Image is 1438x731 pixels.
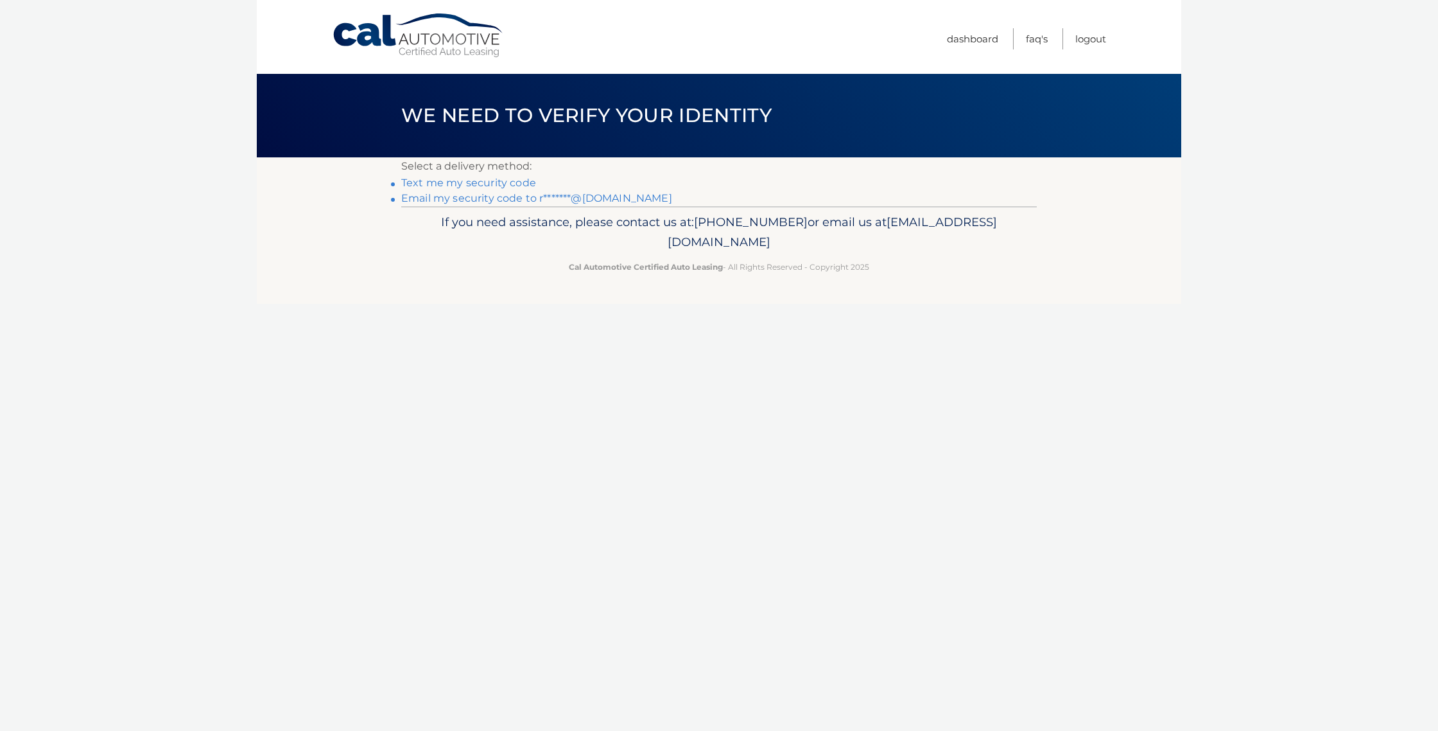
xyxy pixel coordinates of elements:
p: Select a delivery method: [401,157,1037,175]
a: Dashboard [947,28,998,49]
a: Logout [1075,28,1106,49]
a: Text me my security code [401,177,536,189]
span: [PHONE_NUMBER] [694,215,808,229]
a: Cal Automotive [332,13,505,58]
span: We need to verify your identity [401,103,772,127]
strong: Cal Automotive Certified Auto Leasing [569,262,723,272]
p: - All Rights Reserved - Copyright 2025 [410,260,1028,274]
p: If you need assistance, please contact us at: or email us at [410,212,1028,253]
a: FAQ's [1026,28,1048,49]
a: Email my security code to r*******@[DOMAIN_NAME] [401,192,672,204]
